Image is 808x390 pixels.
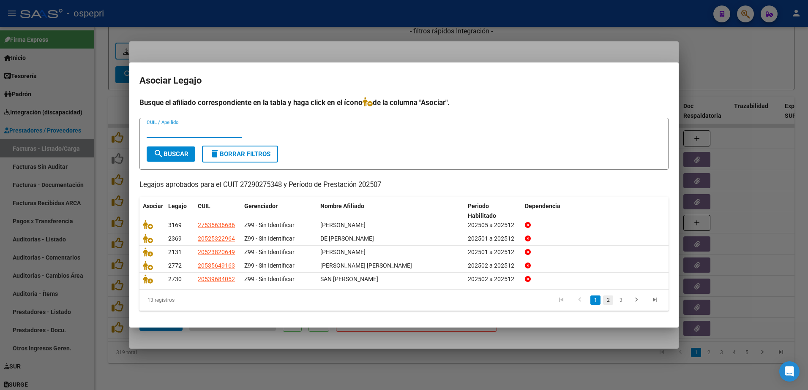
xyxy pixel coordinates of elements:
[198,203,210,209] span: CUIL
[210,149,220,159] mat-icon: delete
[320,222,366,228] span: GEORGES JAZMIN ARACELI
[616,295,626,305] a: 3
[468,274,518,284] div: 202502 a 202512
[198,235,235,242] span: 20525322964
[320,235,374,242] span: DE PASCUAL JULIAN IGNACIO
[468,234,518,244] div: 202501 a 202512
[244,262,295,269] span: Z99 - Sin Identificar
[779,361,800,382] div: Open Intercom Messenger
[153,149,164,159] mat-icon: search
[139,97,669,108] h4: Busque el afiliado correspondiente en la tabla y haga click en el ícono de la columna "Asociar".
[210,150,270,158] span: Borrar Filtros
[590,295,601,305] a: 1
[468,261,518,271] div: 202502 a 202512
[602,293,614,307] li: page 2
[198,276,235,282] span: 20539684052
[139,197,165,225] datatable-header-cell: Asociar
[202,146,278,162] button: Borrar Filtros
[464,197,521,225] datatable-header-cell: Periodo Habilitado
[468,220,518,230] div: 202505 a 202512
[198,262,235,269] span: 20535649163
[244,249,295,255] span: Z99 - Sin Identificar
[168,235,182,242] span: 2369
[165,197,194,225] datatable-header-cell: Legajo
[244,222,295,228] span: Z99 - Sin Identificar
[525,203,560,209] span: Dependencia
[194,197,241,225] datatable-header-cell: CUIL
[168,249,182,255] span: 2131
[244,235,295,242] span: Z99 - Sin Identificar
[147,146,195,162] button: Buscar
[317,197,464,225] datatable-header-cell: Nombre Afiliado
[139,73,669,89] h2: Asociar Legajo
[168,276,182,282] span: 2730
[468,203,496,219] span: Periodo Habilitado
[244,276,295,282] span: Z99 - Sin Identificar
[139,180,669,190] p: Legajos aprobados para el CUIT 27290275348 y Período de Prestación 202507
[320,262,412,269] span: CARRASCO MAXIMO GADIEL
[521,197,669,225] datatable-header-cell: Dependencia
[589,293,602,307] li: page 1
[603,295,613,305] a: 2
[614,293,627,307] li: page 3
[244,203,278,209] span: Gerenciador
[198,249,235,255] span: 20523820649
[143,203,163,209] span: Asociar
[468,247,518,257] div: 202501 a 202512
[198,222,235,228] span: 27535636686
[628,295,644,305] a: go to next page
[168,203,187,209] span: Legajo
[320,203,364,209] span: Nombre Afiliado
[153,150,188,158] span: Buscar
[320,249,366,255] span: FEESER FABRICIO
[320,276,378,282] span: SAN MARTIN SIMON ANTUAN
[139,290,244,311] div: 13 registros
[168,262,182,269] span: 2772
[572,295,588,305] a: go to previous page
[553,295,569,305] a: go to first page
[168,222,182,228] span: 3169
[647,295,663,305] a: go to last page
[241,197,317,225] datatable-header-cell: Gerenciador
